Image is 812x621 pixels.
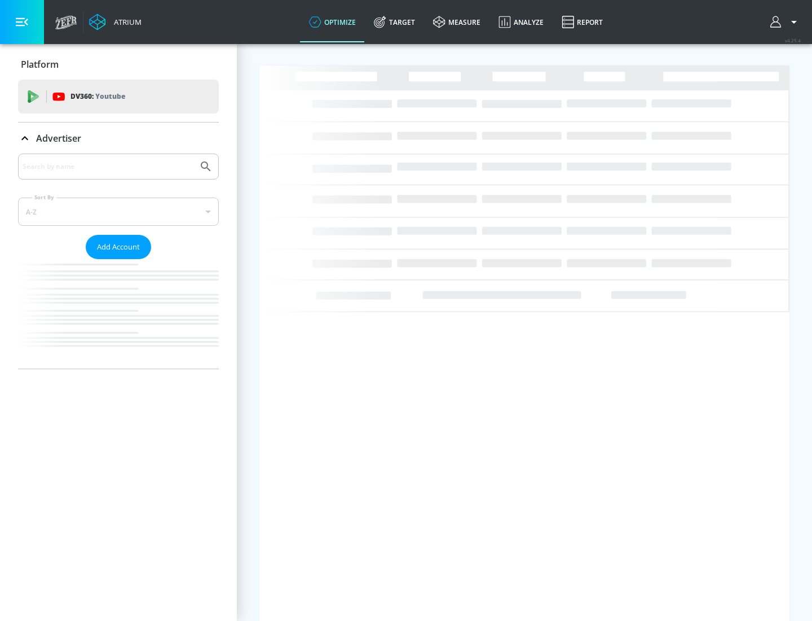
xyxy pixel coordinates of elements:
a: measure [424,2,489,42]
span: Add Account [97,240,140,253]
div: DV360: Youtube [18,80,219,113]
a: Analyze [489,2,553,42]
a: optimize [300,2,365,42]
span: v 4.25.4 [785,37,801,43]
label: Sort By [32,194,56,201]
p: DV360: [70,90,125,103]
p: Youtube [95,90,125,102]
div: A-Z [18,198,219,226]
a: Report [553,2,612,42]
p: Platform [21,58,59,71]
div: Advertiser [18,123,219,154]
div: Advertiser [18,154,219,369]
a: Atrium [89,14,142,30]
input: Search by name [23,159,193,174]
div: Atrium [109,17,142,27]
a: Target [365,2,424,42]
div: Platform [18,49,219,80]
p: Advertiser [36,132,81,145]
button: Add Account [86,235,151,259]
nav: list of Advertiser [18,259,219,369]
